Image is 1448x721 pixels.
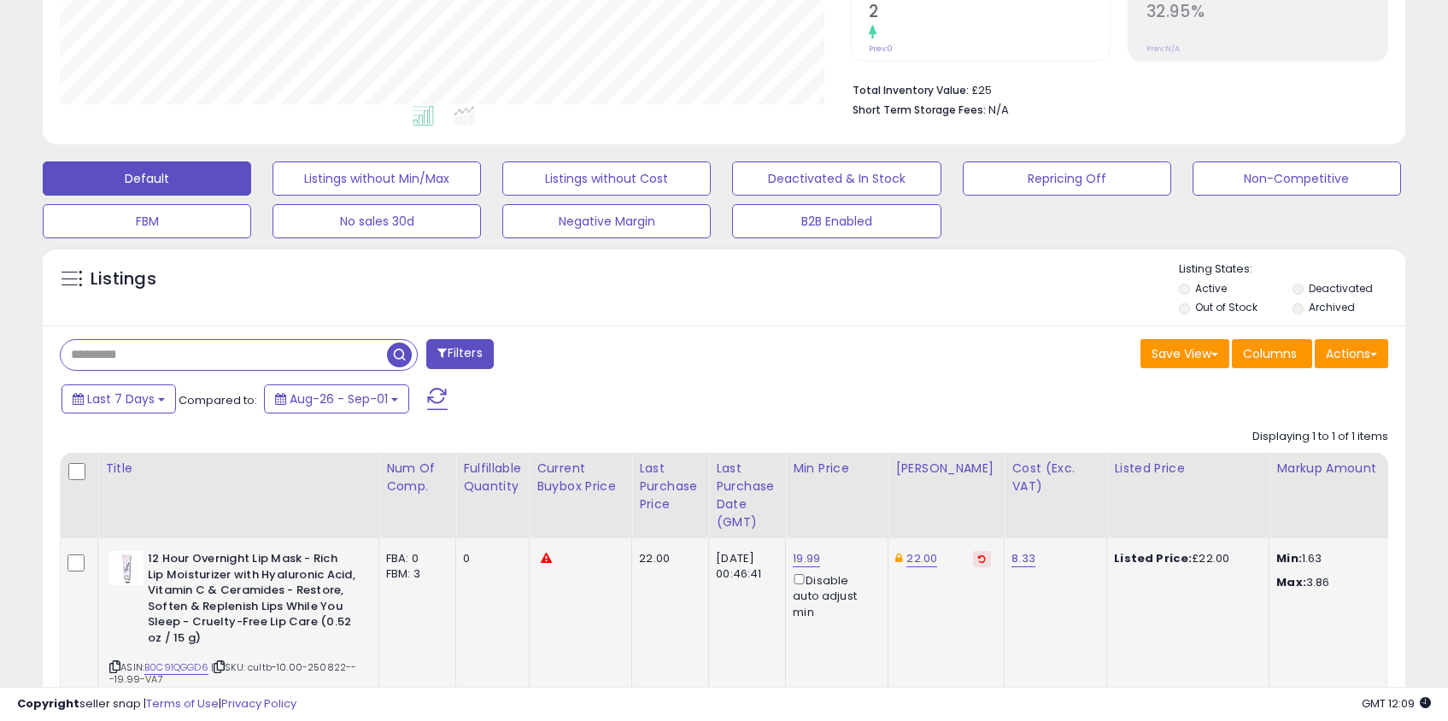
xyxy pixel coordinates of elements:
div: FBA: 0 [386,551,443,566]
div: Current Buybox Price [536,460,624,495]
span: | SKU: cultb-10.00-250822---19.99-VA7 [109,660,357,686]
span: Compared to: [179,392,257,408]
div: 0 [463,551,516,566]
strong: Max: [1276,574,1306,590]
h2: 32.95% [1146,2,1387,25]
span: 2025-09-9 12:09 GMT [1362,695,1431,712]
button: Filters [426,339,493,369]
a: 19.99 [793,550,820,567]
a: 8.33 [1011,550,1035,567]
div: 22.00 [639,551,695,566]
button: Negative Margin [502,204,711,238]
h2: 2 [869,2,1110,25]
button: Columns [1232,339,1312,368]
a: Terms of Use [146,695,219,712]
div: £22.00 [1114,551,1256,566]
div: Displaying 1 to 1 of 1 items [1252,429,1388,445]
div: Disable auto adjust min [793,571,875,620]
div: Last Purchase Price [639,460,701,513]
b: 12 Hour Overnight Lip Mask - Rich Lip Moisturizer with Hyaluronic Acid, Vitamin C & Ceramides - R... [148,551,355,650]
label: Deactivated [1309,281,1373,296]
div: Last Purchase Date (GMT) [716,460,778,531]
button: Listings without Cost [502,161,711,196]
strong: Copyright [17,695,79,712]
small: Prev: 0 [869,44,893,54]
label: Archived [1309,300,1355,314]
button: Deactivated & In Stock [732,161,941,196]
div: Fulfillable Quantity [463,460,522,495]
strong: Min: [1276,550,1302,566]
button: Repricing Off [963,161,1171,196]
a: 22.00 [906,550,937,567]
button: Non-Competitive [1193,161,1401,196]
div: [DATE] 00:46:41 [716,551,772,582]
b: Listed Price: [1114,550,1192,566]
div: Listed Price [1114,460,1262,478]
button: FBM [43,204,251,238]
div: seller snap | | [17,696,296,712]
span: Aug-26 - Sep-01 [290,390,388,407]
button: Actions [1315,339,1388,368]
button: No sales 30d [273,204,481,238]
small: Prev: N/A [1146,44,1180,54]
p: 3.86 [1276,575,1418,590]
button: Listings without Min/Max [273,161,481,196]
div: Num of Comp. [386,460,448,495]
label: Out of Stock [1195,300,1257,314]
span: Last 7 Days [87,390,155,407]
img: 314DMgX8qQL._SL40_.jpg [109,551,144,585]
i: This overrides the store level Dynamic Max Price for this listing [895,553,902,564]
b: Short Term Storage Fees: [853,103,986,117]
i: Revert to store-level Dynamic Max Price [978,554,986,563]
label: Active [1195,281,1227,296]
button: Last 7 Days [62,384,176,413]
span: N/A [988,102,1009,118]
div: FBM: 3 [386,566,443,582]
p: 1.63 [1276,551,1418,566]
a: Privacy Policy [221,695,296,712]
li: £25 [853,79,1375,99]
span: Columns [1243,345,1297,362]
button: B2B Enabled [732,204,941,238]
div: Markup Amount [1276,460,1424,478]
div: [PERSON_NAME] [895,460,997,478]
div: Min Price [793,460,881,478]
div: Title [105,460,372,478]
button: Save View [1140,339,1229,368]
p: Listing States: [1179,261,1405,278]
button: Aug-26 - Sep-01 [264,384,409,413]
button: Default [43,161,251,196]
h5: Listings [91,267,156,291]
b: Total Inventory Value: [853,83,969,97]
div: Cost (Exc. VAT) [1011,460,1099,495]
a: B0C91QGGD6 [144,660,208,675]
